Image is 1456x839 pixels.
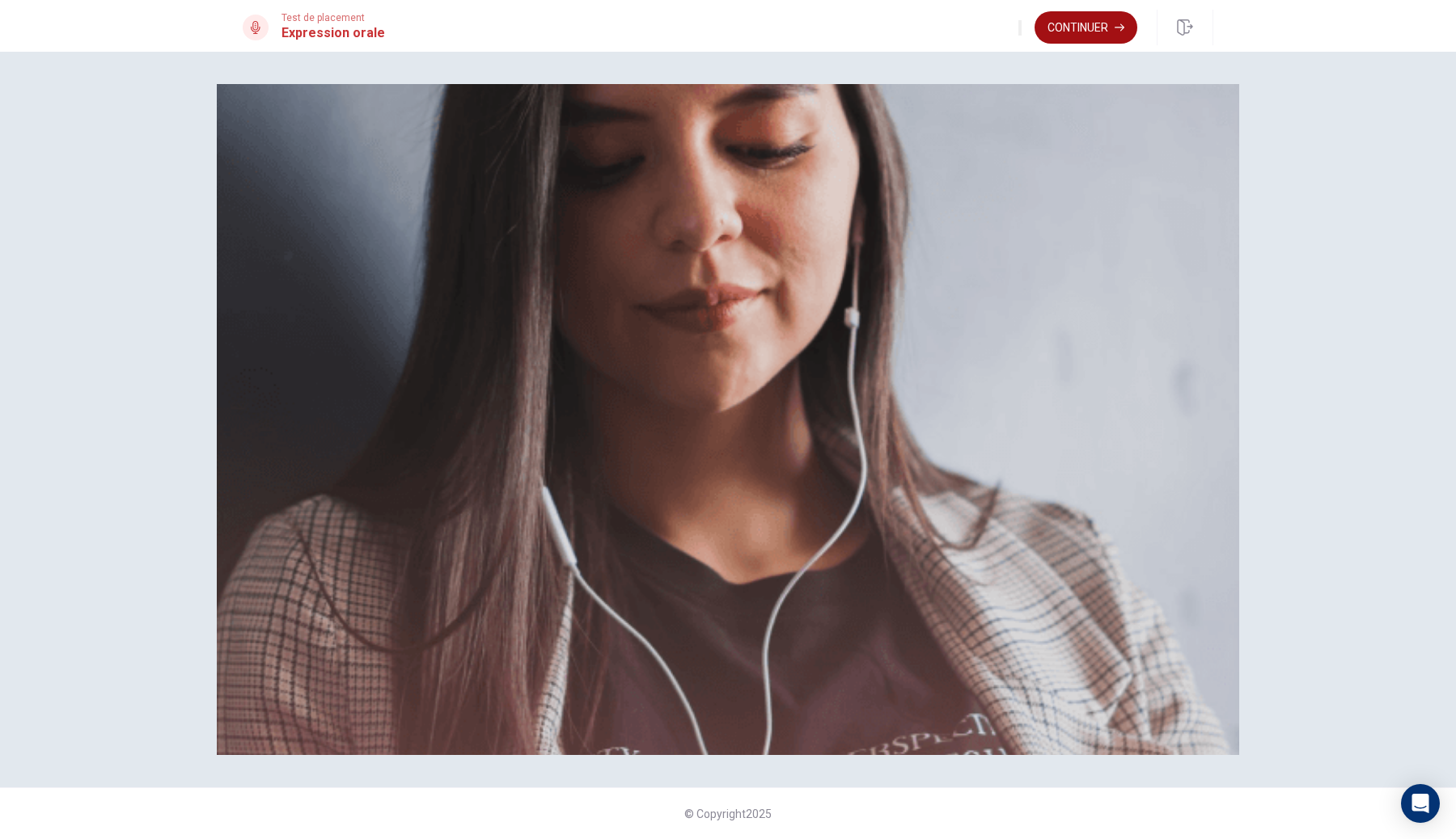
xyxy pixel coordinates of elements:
[1401,784,1440,823] div: Open Intercom Messenger
[217,84,1239,755] img: speaking intro
[1035,11,1137,44] button: Continuer
[281,12,385,23] span: Test de placement
[684,807,772,820] span: © Copyright 2025
[281,23,385,43] h1: Expression orale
